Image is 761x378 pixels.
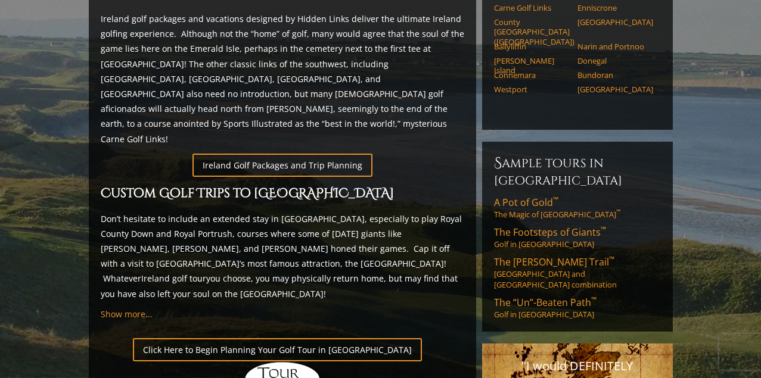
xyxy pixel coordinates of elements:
[494,196,558,209] span: A Pot of Gold
[494,296,661,320] a: The “Un”-Beaten Path™Golf in [GEOGRAPHIC_DATA]
[577,17,653,27] a: [GEOGRAPHIC_DATA]
[494,226,661,249] a: The Footsteps of Giants™Golf in [GEOGRAPHIC_DATA]
[192,154,372,177] a: Ireland Golf Packages and Trip Planning
[101,11,464,146] p: Ireland golf packages and vacations designed by Hidden Links deliver the ultimate Ireland golfing...
[101,308,153,320] a: Show more...
[494,226,606,239] span: The Footsteps of Giants
[601,224,606,235] sup: ™
[609,254,614,264] sup: ™
[101,211,464,301] p: Don’t hesitate to include an extended stay in [GEOGRAPHIC_DATA], especially to play Royal County ...
[494,255,614,268] span: The [PERSON_NAME] Trail
[494,255,661,290] a: The [PERSON_NAME] Trail™[GEOGRAPHIC_DATA] and [GEOGRAPHIC_DATA] combination
[577,42,653,51] a: Narin and Portnoo
[141,273,206,284] a: Ireland golf tour
[494,85,570,94] a: Westport
[494,3,570,13] a: Carne Golf Links
[494,196,661,220] a: A Pot of Gold™The Magic of [GEOGRAPHIC_DATA]™
[494,56,570,76] a: [PERSON_NAME] Island
[591,295,597,305] sup: ™
[494,296,597,309] span: The “Un”-Beaten Path
[616,208,620,216] sup: ™
[494,42,570,51] a: Ballyliffin
[494,17,570,46] a: County [GEOGRAPHIC_DATA] ([GEOGRAPHIC_DATA])
[101,184,464,204] h2: Custom Golf Trips to [GEOGRAPHIC_DATA]
[577,70,653,80] a: Bundoran
[577,3,653,13] a: Enniscrone
[133,338,422,361] a: Click Here to Begin Planning Your Golf Tour in [GEOGRAPHIC_DATA]
[577,85,653,94] a: [GEOGRAPHIC_DATA]
[577,56,653,65] a: Donegal
[494,154,661,189] h6: Sample Tours in [GEOGRAPHIC_DATA]
[553,195,558,205] sup: ™
[494,70,570,80] a: Connemara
